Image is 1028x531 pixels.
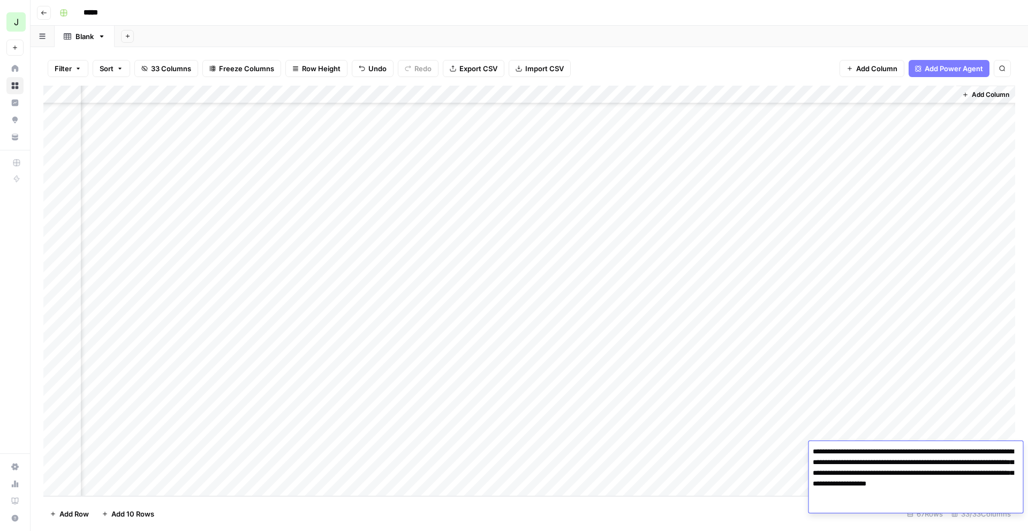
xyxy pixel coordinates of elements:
span: Add 10 Rows [111,509,154,519]
button: Sort [93,60,130,77]
span: Import CSV [525,63,564,74]
a: Your Data [6,128,24,146]
button: Import CSV [509,60,571,77]
button: Filter [48,60,88,77]
span: Add Row [59,509,89,519]
span: 33 Columns [151,63,191,74]
button: Freeze Columns [202,60,281,77]
span: J [14,16,19,28]
button: Add Row [43,505,95,522]
button: Redo [398,60,439,77]
a: Insights [6,94,24,111]
a: Usage [6,475,24,492]
a: Learning Hub [6,492,24,510]
button: 33 Columns [134,60,198,77]
span: Export CSV [459,63,497,74]
button: Add Column [958,88,1014,102]
span: Add Column [972,90,1009,100]
span: Row Height [302,63,341,74]
a: Settings [6,458,24,475]
div: 67 Rows [903,505,947,522]
span: Undo [368,63,387,74]
button: Add Column [840,60,904,77]
button: Row Height [285,60,347,77]
span: Filter [55,63,72,74]
a: Blank [55,26,115,47]
div: Blank [75,31,94,42]
span: Freeze Columns [219,63,274,74]
span: Redo [414,63,432,74]
div: 33/33 Columns [947,505,1015,522]
a: Browse [6,77,24,94]
span: Add Column [856,63,897,74]
button: Export CSV [443,60,504,77]
button: Workspace: JB.COM [6,9,24,35]
button: Undo [352,60,394,77]
a: Home [6,60,24,77]
span: Add Power Agent [925,63,983,74]
span: Sort [100,63,114,74]
button: Add 10 Rows [95,505,161,522]
button: Add Power Agent [909,60,989,77]
button: Help + Support [6,510,24,527]
a: Opportunities [6,111,24,128]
